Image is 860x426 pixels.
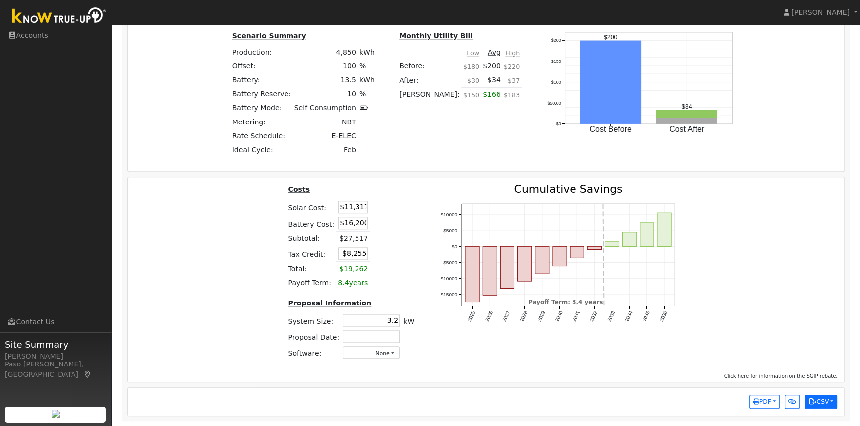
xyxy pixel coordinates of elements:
[554,310,564,322] text: 2030
[658,213,672,246] rect: onclick=""
[753,398,771,405] span: PDF
[607,310,617,322] text: 2033
[461,60,481,73] td: $180
[232,32,306,40] u: Scenario Summary
[230,73,292,87] td: Battery:
[749,395,780,409] button: PDF
[442,259,458,265] text: -$5000
[605,241,619,246] rect: onclick=""
[465,246,479,302] rect: onclick=""
[467,310,477,322] text: 2025
[483,246,497,295] rect: onclick=""
[547,101,561,106] text: $50.00
[230,45,292,59] td: Production:
[230,129,292,143] td: Rate Schedule:
[481,73,502,88] td: $34
[287,345,341,361] td: Software:
[336,276,370,290] td: years
[623,232,637,246] rect: onclick=""
[292,87,358,101] td: 10
[230,87,292,101] td: Battery Reserve:
[441,212,458,217] text: $10000
[502,60,521,73] td: $220
[287,199,336,215] td: Solar Cost:
[7,5,112,28] img: Know True-Up
[519,310,529,322] text: 2028
[624,310,634,322] text: 2034
[292,101,358,115] td: Self Consumption
[343,346,400,359] button: None
[642,310,651,322] text: 2035
[481,87,502,107] td: $166
[659,310,669,322] text: 2036
[537,310,547,322] text: 2029
[604,34,618,41] text: $200
[439,276,457,281] text: -$10000
[589,125,632,133] text: Cost Before
[481,60,502,73] td: $200
[502,73,521,88] td: $37
[551,59,561,64] text: $150
[358,60,376,73] td: %
[83,370,92,378] a: Map
[553,246,567,266] rect: onclick=""
[287,231,336,245] td: Subtotal:
[52,410,60,418] img: retrieve
[656,110,717,118] rect: onclick=""
[589,310,599,322] text: 2032
[292,129,358,143] td: E-ELEC
[287,312,341,328] td: System Size:
[785,395,800,409] button: Generate Report Link
[5,351,106,362] div: [PERSON_NAME]
[488,48,501,56] u: Avg
[518,246,532,281] rect: onclick=""
[358,45,376,59] td: kWh
[501,246,514,288] rect: onclick=""
[535,246,549,274] rect: onclick=""
[398,60,462,73] td: Before:
[572,310,581,322] text: 2031
[358,87,376,101] td: %
[336,262,370,276] td: $19,262
[5,338,106,351] span: Site Summary
[5,359,106,380] div: Paso [PERSON_NAME], [GEOGRAPHIC_DATA]
[484,310,494,322] text: 2026
[461,73,481,88] td: $30
[588,246,602,249] rect: onclick=""
[791,8,850,16] span: [PERSON_NAME]
[398,73,462,88] td: After:
[338,279,349,287] span: 8.4
[805,395,837,409] button: CSV
[230,60,292,73] td: Offset:
[467,49,479,57] u: Low
[292,60,358,73] td: 100
[656,118,717,124] rect: onclick=""
[230,101,292,115] td: Battery Mode:
[287,215,336,232] td: Battery Cost:
[358,73,376,87] td: kWh
[292,45,358,59] td: 4,850
[551,80,561,85] text: $100
[580,41,641,124] rect: onclick=""
[344,146,356,154] span: Feb
[452,243,458,249] text: $0
[287,329,341,345] td: Proposal Date:
[402,312,416,328] td: kW
[230,143,292,157] td: Ideal Cycle:
[399,32,473,40] u: Monthly Utility Bill
[398,87,462,107] td: [PERSON_NAME]:
[336,231,370,245] td: $27,517
[292,115,358,129] td: NBT
[287,262,336,276] td: Total:
[292,73,358,87] td: 13.5
[528,298,603,305] text: Payoff Term: 8.4 years
[287,245,336,262] td: Tax Credit:
[439,292,457,297] text: -$15000
[571,246,584,258] rect: onclick=""
[640,222,654,246] rect: onclick=""
[502,87,521,107] td: $183
[556,122,561,126] text: $0
[288,185,310,193] u: Costs
[514,183,623,195] text: Cumulative Savings
[724,373,838,379] span: Click here for information on the SGIP rebate.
